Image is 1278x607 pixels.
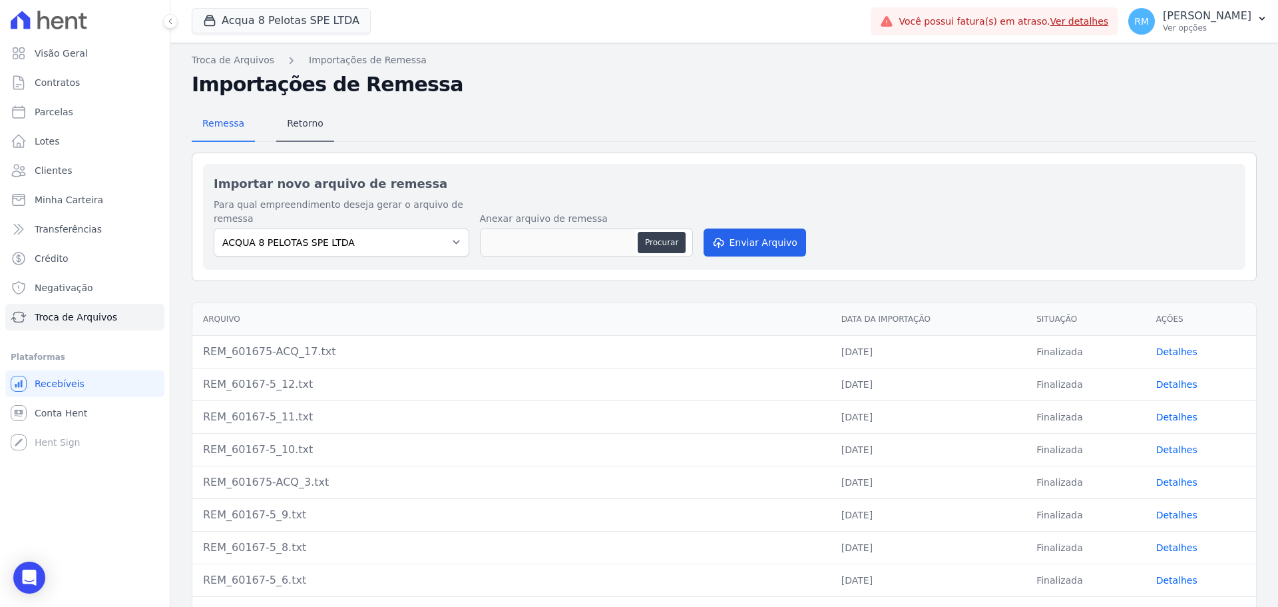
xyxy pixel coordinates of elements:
[192,107,255,142] a: Remessa
[1134,17,1149,26] span: RM
[203,344,820,360] div: REM_601675-ACQ_17.txt
[192,303,831,336] th: Arquivo
[309,53,427,67] a: Importações de Remessa
[1026,564,1145,596] td: Finalizada
[5,304,164,330] a: Troca de Arquivos
[1163,23,1251,33] p: Ver opções
[35,406,87,420] span: Conta Hent
[1026,368,1145,400] td: Finalizada
[1156,510,1197,520] a: Detalhes
[1026,335,1145,368] td: Finalizada
[214,198,469,226] label: Para qual empreendimento deseja gerar o arquivo de remessa
[203,376,820,392] div: REM_60167-5_12.txt
[13,562,45,594] div: Open Intercom Messenger
[1156,575,1197,586] a: Detalhes
[35,193,103,207] span: Minha Carteira
[899,15,1108,29] span: Você possui fatura(s) em atraso.
[35,223,102,236] span: Transferências
[203,540,820,556] div: REM_60167-5_8.txt
[1026,303,1145,336] th: Situação
[203,572,820,588] div: REM_60167-5_6.txt
[276,107,334,142] a: Retorno
[203,507,820,523] div: REM_60167-5_9.txt
[638,232,686,253] button: Procurar
[203,474,820,490] div: REM_601675-ACQ_3.txt
[5,69,164,96] a: Contratos
[35,76,80,89] span: Contratos
[480,212,693,226] label: Anexar arquivo de remessa
[1026,466,1145,498] td: Finalizada
[35,281,93,295] span: Negativação
[5,245,164,272] a: Crédito
[35,377,85,390] span: Recebíveis
[192,53,274,67] a: Troca de Arquivos
[5,40,164,67] a: Visão Geral
[192,107,334,142] nav: Tab selector
[1156,412,1197,422] a: Detalhes
[192,73,1257,97] h2: Importações de Remessa
[831,335,1026,368] td: [DATE]
[831,564,1026,596] td: [DATE]
[5,187,164,213] a: Minha Carteira
[1118,3,1278,40] button: RM [PERSON_NAME] Ver opções
[831,433,1026,466] td: [DATE]
[1026,531,1145,564] td: Finalizada
[35,252,69,265] span: Crédito
[704,229,806,257] button: Enviar Arquivo
[11,349,159,365] div: Plataformas
[5,370,164,397] a: Recebíveis
[5,216,164,243] a: Transferências
[35,47,88,60] span: Visão Geral
[5,99,164,125] a: Parcelas
[35,105,73,119] span: Parcelas
[1156,346,1197,357] a: Detalhes
[1156,444,1197,455] a: Detalhes
[831,400,1026,433] td: [DATE]
[1026,498,1145,531] td: Finalizada
[194,110,252,137] span: Remessa
[5,400,164,426] a: Conta Hent
[1146,303,1256,336] th: Ações
[279,110,331,137] span: Retorno
[192,53,1257,67] nav: Breadcrumb
[1163,9,1251,23] p: [PERSON_NAME]
[203,442,820,458] div: REM_60167-5_10.txt
[214,175,1235,193] h2: Importar novo arquivo de remessa
[1026,433,1145,466] td: Finalizada
[5,128,164,155] a: Lotes
[192,8,371,33] button: Acqua 8 Pelotas SPE LTDA
[1156,477,1197,488] a: Detalhes
[5,157,164,184] a: Clientes
[831,531,1026,564] td: [DATE]
[831,303,1026,336] th: Data da Importação
[203,409,820,425] div: REM_60167-5_11.txt
[1026,400,1145,433] td: Finalizada
[35,310,117,324] span: Troca de Arquivos
[831,368,1026,400] td: [DATE]
[5,275,164,301] a: Negativação
[831,466,1026,498] td: [DATE]
[1050,16,1109,27] a: Ver detalhes
[35,135,60,148] span: Lotes
[831,498,1026,531] td: [DATE]
[1156,542,1197,553] a: Detalhes
[35,164,72,177] span: Clientes
[1156,379,1197,390] a: Detalhes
